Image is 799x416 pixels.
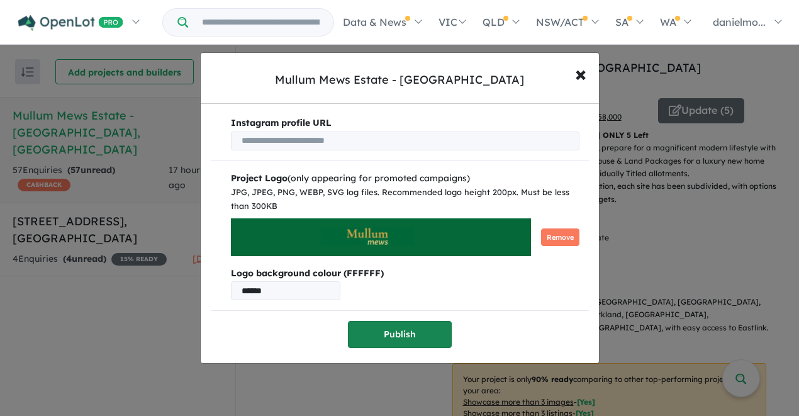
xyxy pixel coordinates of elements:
input: Try estate name, suburb, builder or developer [191,9,331,36]
button: Publish [348,321,452,348]
div: (only appearing for promoted campaigns) [231,171,579,186]
b: Instagram profile URL [231,117,332,128]
div: Mullum Mews Estate - [GEOGRAPHIC_DATA] [275,72,524,88]
span: danielmo... [713,16,766,28]
b: Project Logo [231,172,288,184]
button: Remove [541,228,579,247]
div: JPG, JPEG, PNG, WEBP, SVG log files. Recommended logo height 200px. Must be less than 300KB [231,186,579,213]
span: × [575,60,586,87]
img: Screenshot%202025-10-03%20101420.png [231,218,531,256]
img: Openlot PRO Logo White [18,15,123,31]
b: Logo background colour (FFFFFF) [231,266,579,281]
